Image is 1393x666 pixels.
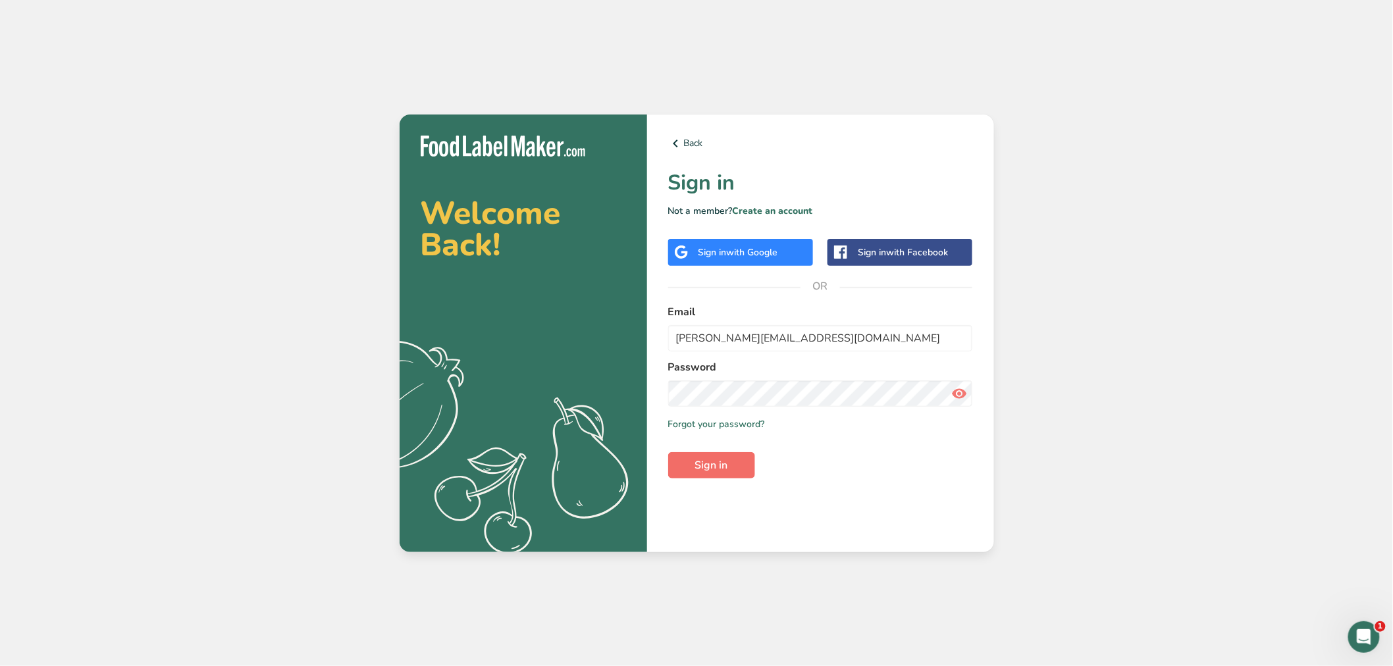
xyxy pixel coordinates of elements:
a: Create an account [733,205,813,217]
a: Back [668,136,973,151]
p: Not a member? [668,204,973,218]
span: Sign in [695,457,728,473]
h2: Welcome Back! [421,197,626,261]
span: 1 [1375,621,1386,632]
img: Food Label Maker [421,136,585,157]
h1: Sign in [668,167,973,199]
div: Sign in [698,245,778,259]
label: Email [668,304,973,320]
label: Password [668,359,973,375]
div: Sign in [858,245,948,259]
span: with Google [727,246,778,259]
span: with Facebook [886,246,948,259]
input: Enter Your Email [668,325,973,351]
button: Sign in [668,452,755,478]
span: OR [801,267,840,306]
a: Forgot your password? [668,417,765,431]
iframe: Intercom live chat [1348,621,1380,653]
